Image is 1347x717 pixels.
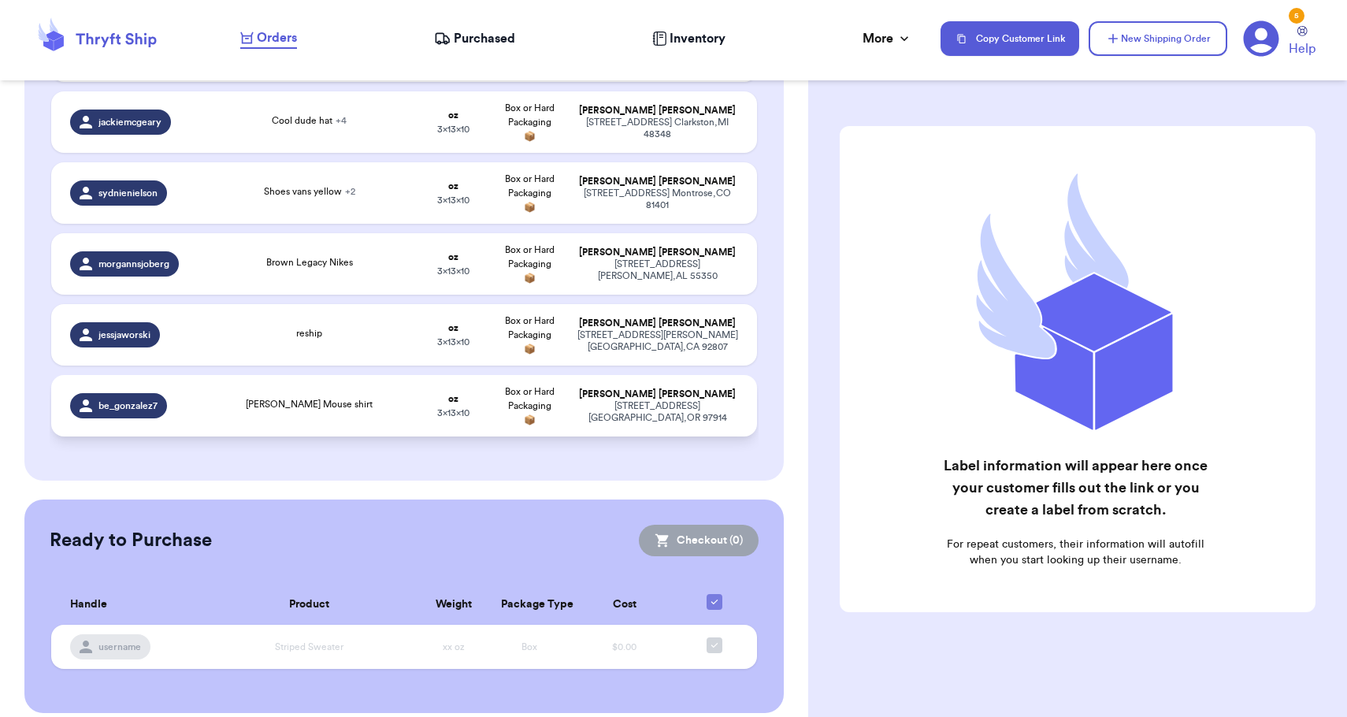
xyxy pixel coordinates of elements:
span: sydnienielson [98,187,158,199]
span: Cool dude hat [272,116,347,125]
span: 3 x 13 x 10 [437,124,469,134]
div: [PERSON_NAME] [PERSON_NAME] [577,105,738,117]
p: For repeat customers, their information will autofill when you start looking up their username. [942,537,1211,568]
div: [STREET_ADDRESS][PERSON_NAME] [GEOGRAPHIC_DATA] , CA 92807 [577,329,738,353]
span: 3 x 13 x 10 [437,266,469,276]
button: Checkout (0) [639,525,759,556]
span: + 4 [336,116,347,125]
div: [STREET_ADDRESS] Clarkston , MI 48348 [577,117,738,140]
strong: oz [448,252,458,262]
span: username [98,641,141,653]
a: 5 [1243,20,1279,57]
strong: oz [448,110,458,120]
div: 5 [1289,8,1304,24]
a: Purchased [434,29,515,48]
div: [PERSON_NAME] [PERSON_NAME] [577,247,738,258]
button: Copy Customer Link [941,21,1079,56]
a: Help [1289,26,1315,58]
span: Handle [70,596,107,613]
span: Box or Hard Packaging 📦 [505,387,555,425]
button: New Shipping Order [1089,21,1227,56]
span: Inventory [670,29,725,48]
strong: oz [448,394,458,403]
span: xx oz [443,642,465,652]
div: [PERSON_NAME] [PERSON_NAME] [577,388,738,400]
span: $0.00 [612,642,636,652]
a: Inventory [652,29,725,48]
span: 3 x 13 x 10 [437,195,469,205]
span: Box or Hard Packaging 📦 [505,174,555,212]
div: [PERSON_NAME] [PERSON_NAME] [577,176,738,188]
span: Brown Legacy Nikes [266,258,353,267]
h2: Label information will appear here once your customer fills out the link or you create a label fr... [942,455,1211,521]
div: [STREET_ADDRESS] Montrose , CO 81401 [577,188,738,211]
span: Box [521,642,537,652]
div: [STREET_ADDRESS] [PERSON_NAME] , AL 55350 [577,258,738,282]
span: + 2 [345,187,355,196]
th: Product [203,585,416,625]
strong: oz [448,181,458,191]
strong: oz [448,323,458,332]
span: Striped Sweater [275,642,343,652]
span: Box or Hard Packaging 📦 [505,103,555,141]
th: Weight [415,585,491,625]
span: Purchased [454,29,515,48]
div: [STREET_ADDRESS] [GEOGRAPHIC_DATA] , OR 97914 [577,400,738,424]
h2: Ready to Purchase [50,528,212,553]
span: Help [1289,39,1315,58]
span: 3 x 13 x 10 [437,337,469,347]
span: Box or Hard Packaging 📦 [505,245,555,283]
span: Orders [257,28,297,47]
span: Shoes vans yellow [264,187,355,196]
div: More [863,29,912,48]
span: [PERSON_NAME] Mouse shirt [246,399,373,409]
a: Orders [240,28,297,49]
span: morgannsjoberg [98,258,169,270]
div: [PERSON_NAME] [PERSON_NAME] [577,318,738,329]
span: 3 x 13 x 10 [437,408,469,418]
th: Package Type [492,585,567,625]
th: Cost [567,585,681,625]
span: jessjaworski [98,329,150,341]
span: Box or Hard Packaging 📦 [505,316,555,354]
span: be_gonzalez7 [98,399,158,412]
span: jackiemcgeary [98,116,161,128]
span: reship [296,329,322,338]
